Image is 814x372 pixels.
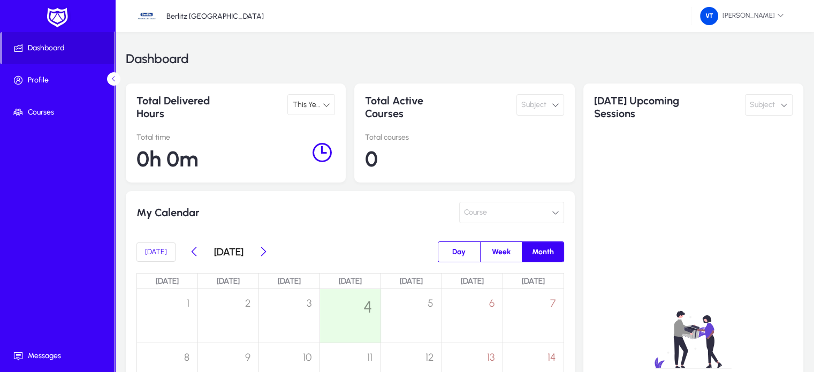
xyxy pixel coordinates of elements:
[303,351,311,363] span: 10
[750,94,775,116] span: Subject
[503,273,564,289] div: [DATE]
[136,133,309,142] p: Total time
[381,289,442,343] div: Friday September 5
[363,297,372,317] span: 4
[214,246,244,258] h3: [DATE]
[126,52,189,65] h3: Dashboard
[489,297,495,309] span: 6
[145,247,167,256] span: [DATE]
[2,75,117,86] span: Profile
[442,273,503,289] div: [DATE]
[320,273,381,289] div: [DATE]
[2,340,117,372] a: Messages
[700,7,784,25] span: [PERSON_NAME]
[365,133,564,142] p: Total courses
[2,43,115,54] span: Dashboard
[166,12,264,21] p: Berlitz [GEOGRAPHIC_DATA]
[526,242,560,262] span: Month
[442,289,503,343] div: Saturday September 6
[2,351,117,361] span: Messages
[446,242,472,262] span: Day
[259,273,320,289] div: [DATE]
[521,94,546,116] span: Subject
[184,351,189,363] span: 8
[44,6,71,29] img: white-logo.png
[428,297,433,309] span: 5
[522,242,564,262] button: Month
[2,64,117,96] a: Profile
[438,242,480,262] button: Day
[691,6,793,26] button: [PERSON_NAME]
[320,289,381,343] div: Thursday September 4
[136,6,157,26] img: 34.jpg
[292,100,323,109] span: This Year
[259,289,319,343] div: Wednesday September 3
[487,351,495,363] span: 13
[136,242,176,262] button: [DATE]
[307,297,311,309] span: 3
[481,242,522,262] button: Week
[594,94,689,120] p: [DATE] Upcoming Sessions
[381,273,442,289] div: [DATE]
[187,297,189,309] span: 1
[367,351,372,363] span: 11
[245,297,250,309] span: 2
[503,289,564,343] div: Sunday September 7
[365,94,460,120] p: Total Active Courses
[2,107,117,118] span: Courses
[136,146,199,172] span: 0h 0m
[365,146,378,172] span: 0
[464,202,487,223] span: Course
[136,202,346,223] p: My Calendar
[137,289,197,343] div: Monday September 1
[136,273,198,289] div: [DATE]
[550,297,556,309] span: 7
[425,351,433,363] span: 12
[485,242,517,262] span: Week
[547,351,556,363] span: 14
[136,94,232,120] p: Total Delivered Hours
[198,289,258,343] div: Tuesday September 2
[198,273,259,289] div: [DATE]
[2,96,117,128] a: Courses
[245,351,250,363] span: 9
[700,7,718,25] img: 235.png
